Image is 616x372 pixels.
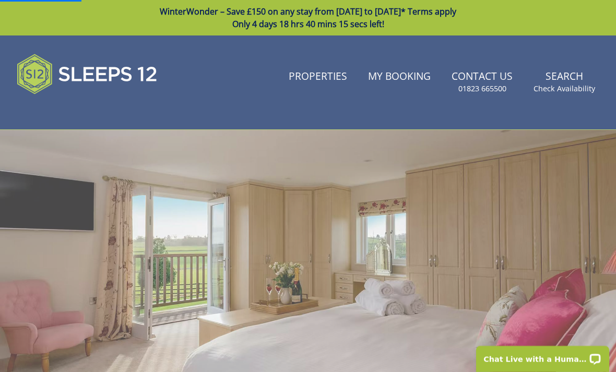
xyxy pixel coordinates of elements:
[232,18,384,30] span: Only 4 days 18 hrs 40 mins 15 secs left!
[469,339,616,372] iframe: LiveChat chat widget
[364,65,435,89] a: My Booking
[285,65,351,89] a: Properties
[447,65,517,99] a: Contact Us01823 665500
[534,83,595,94] small: Check Availability
[11,106,121,115] iframe: Customer reviews powered by Trustpilot
[529,65,599,99] a: SearchCheck Availability
[17,48,158,100] img: Sleeps 12
[458,83,506,94] small: 01823 665500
